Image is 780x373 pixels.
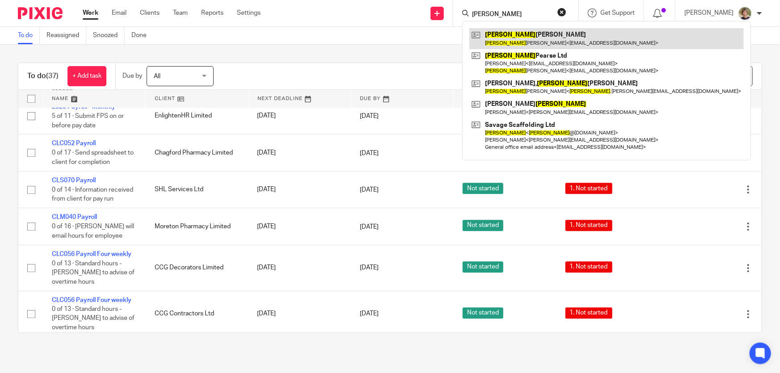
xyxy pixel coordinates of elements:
a: Team [173,8,188,17]
span: 1. Not started [565,183,612,194]
span: Not started [463,183,503,194]
span: Not started [463,261,503,272]
span: 0 of 13 · Standard hours - [PERSON_NAME] to advise of overtime hours [52,306,135,331]
a: To do [18,27,40,44]
a: Clients [140,8,160,17]
button: Clear [557,8,566,17]
span: 0 of 14 · Information received from client for pay run [52,186,133,202]
a: Done [131,27,153,44]
span: 1. Not started [565,261,612,272]
span: (37) [46,72,59,80]
input: Search [471,11,552,19]
td: [DATE] [248,245,351,291]
span: 5 of 11 · Submit FPS on or before pay date [52,113,124,128]
a: Email [112,8,126,17]
span: [DATE] [360,223,379,230]
td: CCG Decorators Limited [146,245,249,291]
span: 0 of 13 · Standard hours - [PERSON_NAME] to advise of overtime hours [52,260,135,285]
span: [DATE] [360,186,379,193]
td: [DATE] [248,171,351,208]
span: Not started [463,307,503,319]
span: [DATE] [360,113,379,119]
span: 1. Not started [565,220,612,231]
a: CLS070 Payroll [52,177,96,184]
td: [DATE] [248,208,351,245]
a: Settings [237,8,261,17]
img: Pixie [18,7,63,19]
a: CLC052 Payroll [52,140,96,147]
td: Moreton Pharmacy Limited [146,208,249,245]
td: [DATE] [248,134,351,171]
span: 0 of 16 · [PERSON_NAME] will email hours for employee [52,223,134,239]
a: Reports [201,8,223,17]
td: SHL Services Ltd [146,171,249,208]
a: Reassigned [46,27,86,44]
a: Snoozed [93,27,125,44]
td: Chagford Pharmacy Limited [146,134,249,171]
span: Not started [463,220,503,231]
span: 1. Not started [565,307,612,319]
td: [DATE] [248,97,351,134]
a: Work [83,8,98,17]
p: Due by [122,71,142,80]
td: EnlightenHR Limited [146,97,249,134]
span: [DATE] [360,150,379,156]
a: E023 Payroll - Monthly [52,104,115,110]
a: CLC056 Payroll Four weekly [52,251,131,257]
span: All [154,73,160,80]
td: CCG Contractors Ltd [146,291,249,337]
p: [PERSON_NAME] [684,8,734,17]
span: [DATE] [360,264,379,271]
a: CLC056 Payroll Four weekly [52,297,131,303]
h1: To do [27,71,59,81]
span: 0 of 17 · Send spreadsheet to client for completion [52,150,134,165]
img: High%20Res%20Andrew%20Price%20Accountants_Poppy%20Jakes%20photography-1142.jpg [738,6,752,21]
td: [DATE] [248,291,351,337]
span: Get Support [600,10,635,16]
span: [DATE] [360,311,379,317]
a: + Add task [67,66,106,86]
a: CLM040 Payroll [52,214,97,220]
